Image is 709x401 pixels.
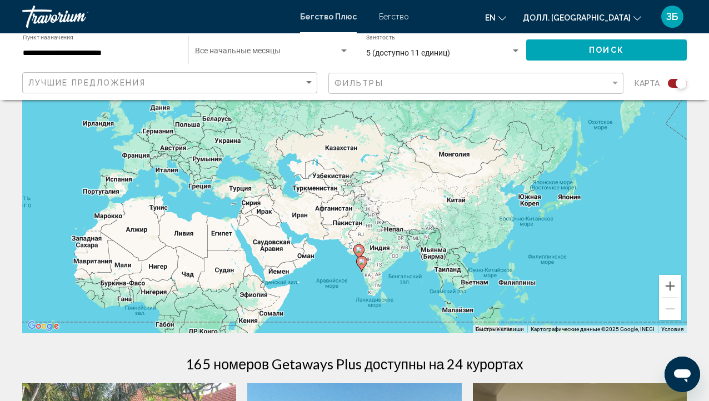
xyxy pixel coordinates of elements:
[665,357,700,392] iframe: Кнопка запуска окна обмена сообщениями
[334,79,383,88] ya-tr-span: Фильтры
[485,9,506,26] button: Изменить язык
[659,275,681,297] button: Увеличить
[28,78,314,88] mat-select: Сортировать по
[379,12,409,21] a: Бегство
[523,13,631,22] ya-tr-span: Долл. [GEOGRAPHIC_DATA]
[328,72,623,95] button: Фильтр
[658,5,687,28] button: Пользовательское меню
[366,48,450,57] ya-tr-span: 5 (доступно 11 единиц)
[476,325,524,333] button: Быстрые клавиши
[666,11,678,22] ya-tr-span: ЗБ
[28,78,146,87] ya-tr-span: Лучшие Предложения
[635,79,660,88] ya-tr-span: Карта
[526,39,687,60] button: Поиск
[589,46,624,55] ya-tr-span: Поиск
[25,319,62,333] a: Откройте эту область на Картах Google (в новом окне)
[659,298,681,320] button: Уменьшить
[531,326,655,332] ya-tr-span: Картографические данные ©2025 Google, INEGI
[485,13,496,22] ya-tr-span: en
[661,326,683,332] a: Условия
[25,319,62,333] img: Google
[22,6,289,28] a: Травориум
[300,12,357,21] a: Бегство Плюс
[523,9,641,26] button: Изменить валюту
[186,355,523,372] ya-tr-span: 165 номеров Getaways Plus доступны на 24 курортах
